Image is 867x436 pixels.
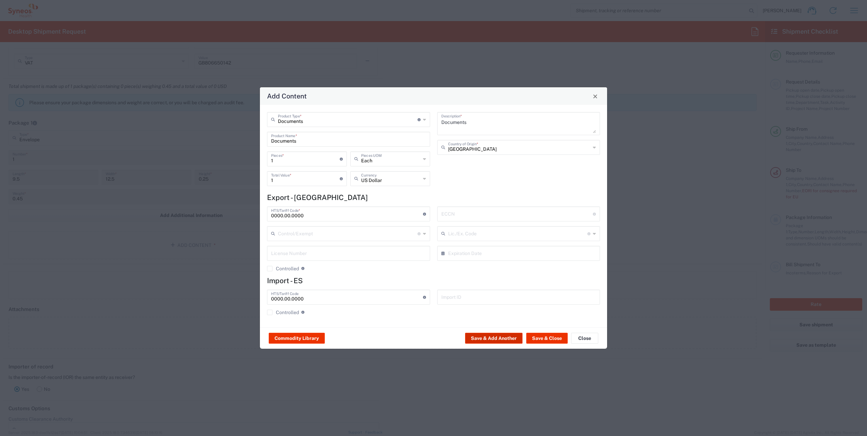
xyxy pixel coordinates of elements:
label: Controlled [267,310,299,315]
h4: Export - [GEOGRAPHIC_DATA] [267,193,600,202]
button: Commodity Library [269,333,325,344]
h4: Add Content [267,91,307,101]
button: Save & Add Another [465,333,523,344]
h4: Import - ES [267,276,600,285]
button: Close [571,333,598,344]
button: Close [590,91,600,101]
label: Controlled [267,266,299,271]
button: Save & Close [526,333,568,344]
